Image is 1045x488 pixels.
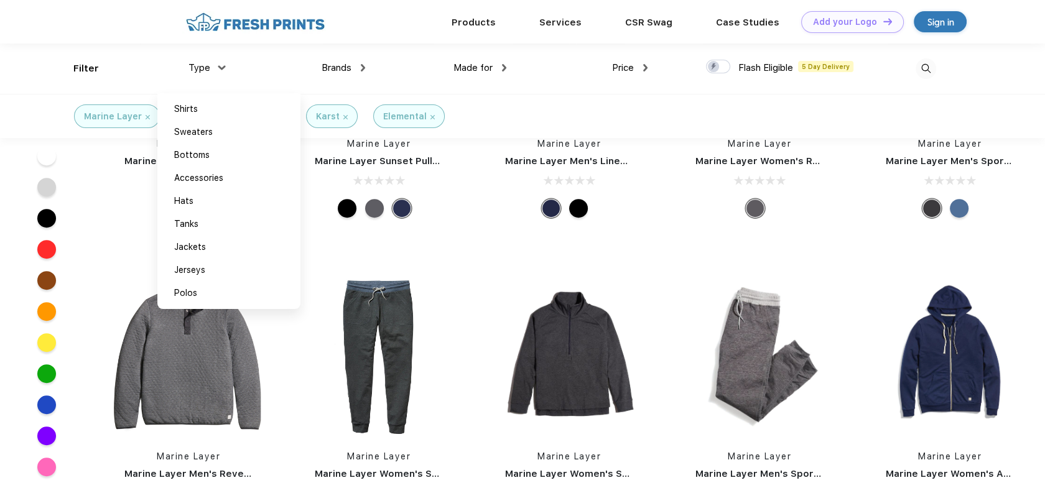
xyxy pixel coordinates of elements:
[338,199,356,218] div: Black
[695,155,936,167] a: Marine Layer Women's Reversible Corbet Pullover
[84,110,142,123] div: Marine Layer
[322,62,351,73] span: Brands
[922,199,941,218] div: Charcoal
[746,199,764,218] div: Heather Grey- Charcoal
[430,115,435,119] img: filter_cancel.svg
[612,62,634,73] span: Price
[537,451,601,461] a: Marine Layer
[539,17,582,28] a: Services
[174,241,206,254] div: Jackets
[927,15,954,29] div: Sign in
[728,139,791,149] a: Marine Layer
[918,451,982,461] a: Marine Layer
[343,115,348,119] img: filter_cancel.svg
[452,17,496,28] a: Products
[505,468,701,479] a: Marine Layer Women's Sport Quarter Zip
[174,103,198,116] div: Shirts
[542,199,560,218] div: True Navy Asphalt
[916,58,936,79] img: desktop_search.svg
[453,62,493,73] span: Made for
[625,17,672,28] a: CSR Swag
[537,139,601,149] a: Marine Layer
[677,272,842,438] img: func=resize&h=266
[174,172,223,185] div: Accessories
[813,17,877,27] div: Add your Logo
[383,110,427,123] div: Elemental
[914,11,967,32] a: Sign in
[505,155,663,167] a: Marine Layer Men's Lined Hoodie
[486,272,652,438] img: func=resize&h=266
[315,468,490,479] a: Marine Layer Women's Sport Jogger
[315,155,491,167] a: Marine Layer Sunset Pullover Hoodie
[146,115,150,119] img: filter_cancel.svg
[950,199,968,218] div: Deep Denim
[106,272,271,438] img: func=resize&h=266
[124,155,323,167] a: Marine Layer Men's Sherpa Crew Pullover
[188,62,210,73] span: Type
[883,18,892,25] img: DT
[361,64,365,71] img: dropdown.png
[738,62,793,73] span: Flash Eligible
[867,272,1033,438] img: func=resize&h=266
[502,64,506,71] img: dropdown.png
[174,195,193,208] div: Hats
[695,468,855,479] a: Marine Layer Men's Sport Jogger
[918,139,982,149] a: Marine Layer
[174,287,197,300] div: Polos
[174,126,213,139] div: Sweaters
[124,468,350,479] a: Marine Layer Men's Reversible Corbet Pullover
[174,218,198,231] div: Tanks
[174,264,205,277] div: Jerseys
[316,110,340,123] div: Karst
[218,65,225,70] img: dropdown.png
[174,149,210,162] div: Bottoms
[182,11,328,33] img: fo%20logo%202.webp
[365,199,384,218] div: Asphalt Grey
[73,62,99,76] div: Filter
[347,451,411,461] a: Marine Layer
[157,451,220,461] a: Marine Layer
[569,199,588,218] div: Black Black
[728,451,791,461] a: Marine Layer
[392,199,411,218] div: True Navy
[296,272,462,438] img: func=resize&h=266
[347,139,411,149] a: Marine Layer
[643,64,648,71] img: dropdown.png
